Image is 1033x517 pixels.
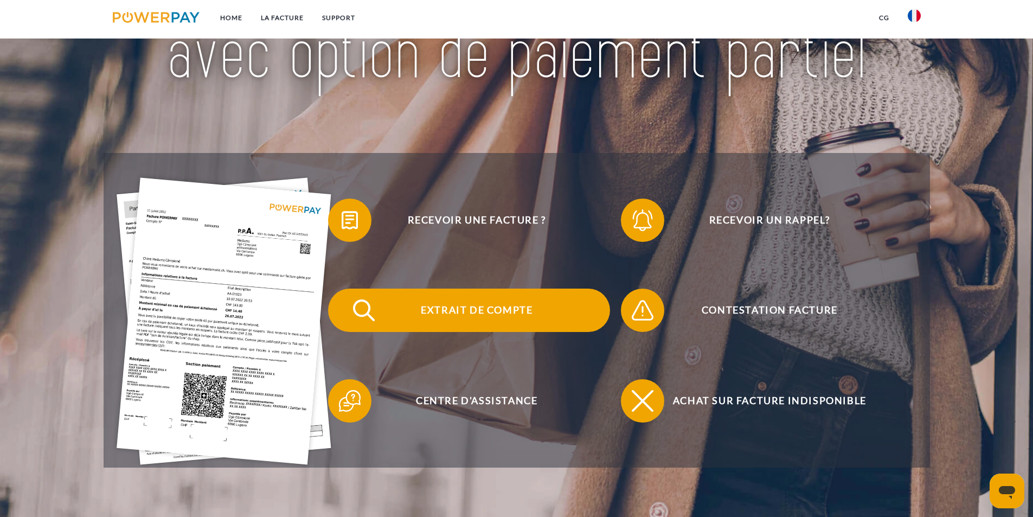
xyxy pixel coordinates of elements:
a: CG [870,8,899,28]
img: fr [908,9,921,22]
a: Support [313,8,364,28]
button: Centre d'assistance [328,379,610,423]
span: Achat sur facture indisponible [637,379,902,423]
img: qb_bill.svg [336,207,363,234]
img: logo-powerpay.svg [113,12,200,23]
span: Recevoir un rappel? [637,199,902,242]
button: Extrait de compte [328,289,610,332]
span: Extrait de compte [344,289,609,332]
span: Recevoir une facture ? [344,199,609,242]
img: qb_close.svg [629,387,656,414]
img: qb_help.svg [336,387,363,414]
img: qb_search.svg [350,297,377,324]
img: single_invoice_powerpay_fr.jpg [117,178,331,465]
button: Contestation Facture [621,289,903,332]
span: Centre d'assistance [344,379,609,423]
button: Achat sur facture indisponible [621,379,903,423]
iframe: Bouton de lancement de la fenêtre de messagerie [990,474,1024,508]
img: qb_warning.svg [629,297,656,324]
span: Contestation Facture [637,289,902,332]
a: Home [211,8,252,28]
button: Recevoir un rappel? [621,199,903,242]
img: qb_bell.svg [629,207,656,234]
button: Recevoir une facture ? [328,199,610,242]
a: LA FACTURE [252,8,313,28]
